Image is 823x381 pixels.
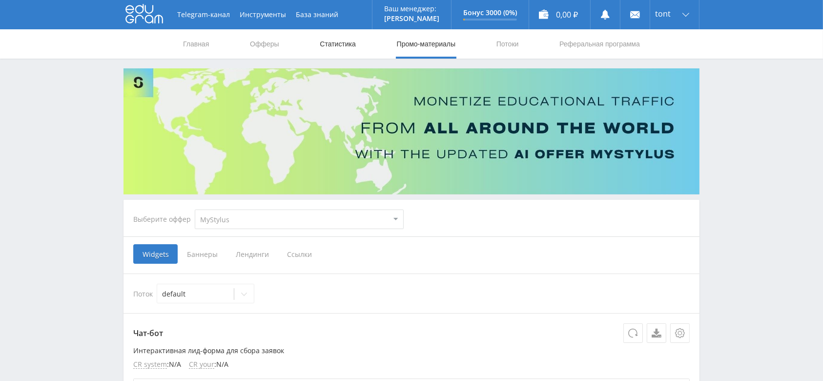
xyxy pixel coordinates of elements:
[463,9,517,17] p: Бонус 3000 (0%)
[133,215,195,223] div: Выберите оффер
[647,323,666,343] a: Скачать
[623,323,643,343] button: Обновить
[655,10,671,18] span: tont
[319,29,357,59] a: Статистика
[133,284,690,303] div: Поток
[226,244,278,264] span: Лендинги
[495,29,520,59] a: Потоки
[178,244,226,264] span: Баннеры
[133,347,690,355] p: Интерактивная лид-форма для сбора заявок
[384,15,439,22] p: [PERSON_NAME]
[189,360,228,369] li: : N/A
[133,360,181,369] li: : N/A
[133,323,690,343] p: Чат-бот
[133,244,178,264] span: Widgets
[396,29,456,59] a: Промо-материалы
[384,5,439,13] p: Ваш менеджер:
[189,360,214,369] span: CR your
[249,29,280,59] a: Офферы
[278,244,321,264] span: Ссылки
[123,68,700,194] img: Banner
[558,29,641,59] a: Реферальная программа
[182,29,210,59] a: Главная
[670,323,690,343] button: Настройки
[133,360,167,369] span: CR system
